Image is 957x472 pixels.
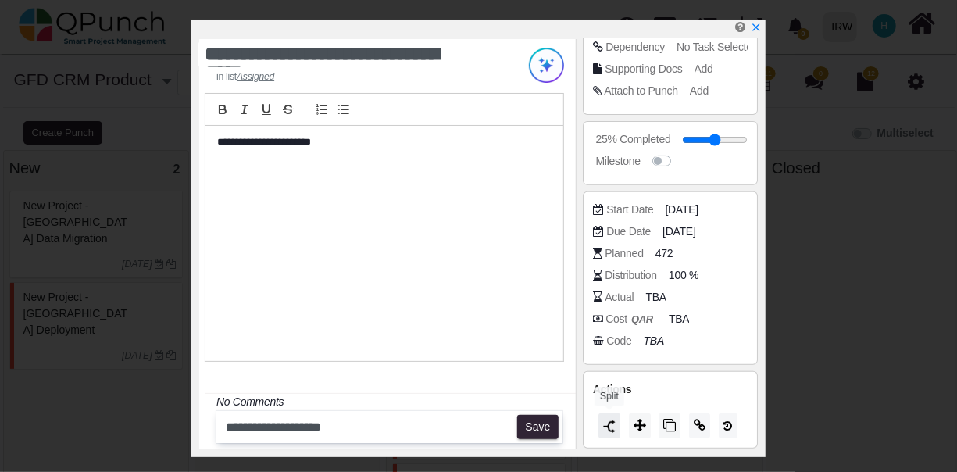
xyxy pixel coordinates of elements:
[237,71,274,82] u: Assigned
[751,22,762,33] svg: x
[205,70,500,84] footer: in list
[644,334,664,347] i: TBA
[662,223,695,240] span: [DATE]
[605,289,634,306] div: Actual
[689,413,710,438] button: Copy Link
[677,41,758,53] span: No Task Selected
[631,313,653,325] b: QAR
[517,415,559,440] button: Save
[529,48,564,83] img: Try writing with AI
[595,387,624,406] div: Split
[605,311,657,327] div: Cost
[593,383,631,395] span: Actions
[606,223,651,240] div: Due Date
[735,21,745,33] i: Edit Punch
[665,202,698,218] span: [DATE]
[216,395,284,408] i: No Comments
[606,202,653,218] div: Start Date
[669,311,689,327] span: TBA
[659,413,680,438] button: Copy
[605,61,682,77] div: Supporting Docs
[603,420,616,433] img: split.9d50320.png
[719,413,737,438] button: History
[604,83,678,99] div: Attach to Punch
[669,267,698,284] span: 100 %
[629,413,651,438] button: Move
[645,289,666,306] span: TBA
[596,153,641,170] div: Milestone
[655,245,673,262] span: 472
[606,333,631,349] div: Code
[237,71,274,82] cite: Source Title
[605,267,657,284] div: Distribution
[605,39,665,55] div: Dependency
[751,21,762,34] a: x
[596,131,671,148] div: 25% Completed
[605,245,643,262] div: Planned
[695,63,713,75] span: Add
[690,84,709,97] span: Add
